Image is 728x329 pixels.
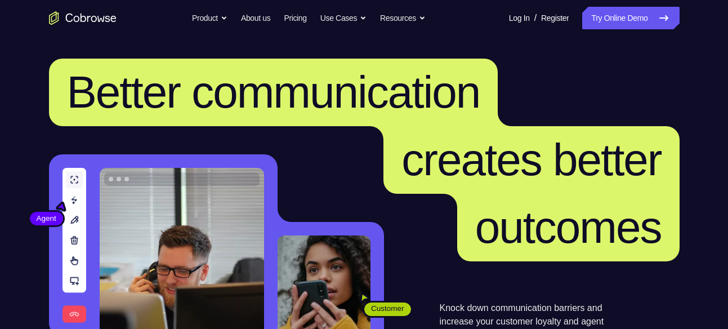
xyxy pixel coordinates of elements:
[401,135,661,185] span: creates better
[534,11,537,25] span: /
[49,11,117,25] a: Go to the home page
[509,7,530,29] a: Log In
[380,7,426,29] button: Resources
[320,7,367,29] button: Use Cases
[241,7,270,29] a: About us
[582,7,679,29] a: Try Online Demo
[192,7,227,29] button: Product
[284,7,306,29] a: Pricing
[475,202,662,252] span: outcomes
[67,67,480,117] span: Better communication
[541,7,569,29] a: Register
